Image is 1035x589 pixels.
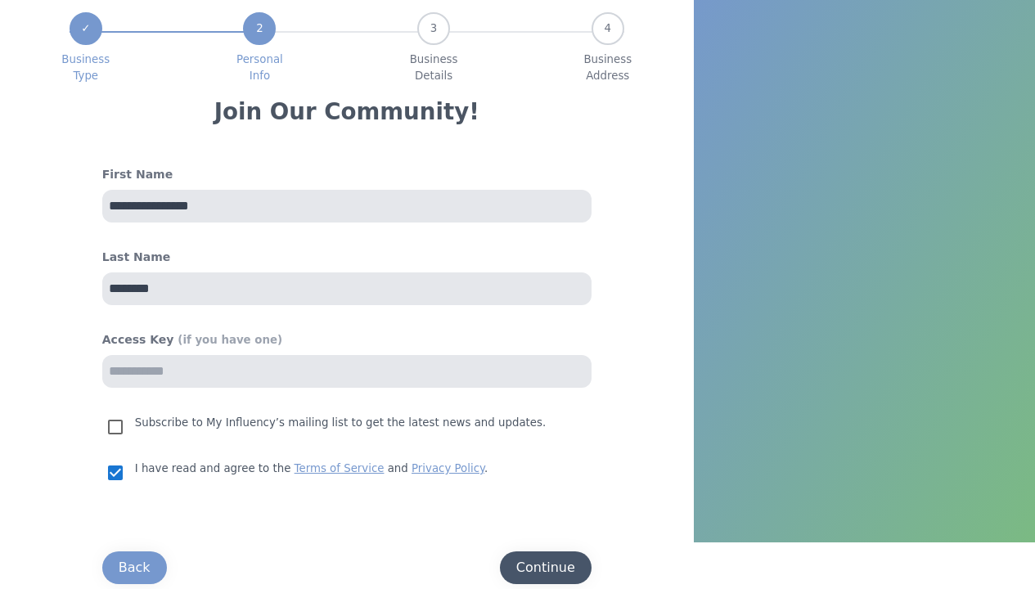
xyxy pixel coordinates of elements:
[243,12,276,45] div: 2
[135,414,546,432] p: Subscribe to My Influency’s mailing list to get the latest news and updates.
[102,331,592,348] h4: Access Key
[295,462,385,474] a: Terms of Service
[592,12,624,45] div: 4
[61,52,110,84] span: Business Type
[135,460,488,478] p: I have read and agree to the and .
[102,166,592,183] h4: First Name
[214,97,479,127] h3: Join Our Community!
[417,12,450,45] div: 3
[583,52,632,84] span: Business Address
[410,52,458,84] span: Business Details
[178,334,282,346] span: (if you have one)
[516,558,575,578] div: Continue
[412,462,484,474] a: Privacy Policy
[119,558,151,578] div: Back
[500,551,592,584] button: Continue
[102,249,592,266] h4: Last Name
[70,12,102,45] div: ✓
[102,551,167,584] button: Back
[236,52,283,84] span: Personal Info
